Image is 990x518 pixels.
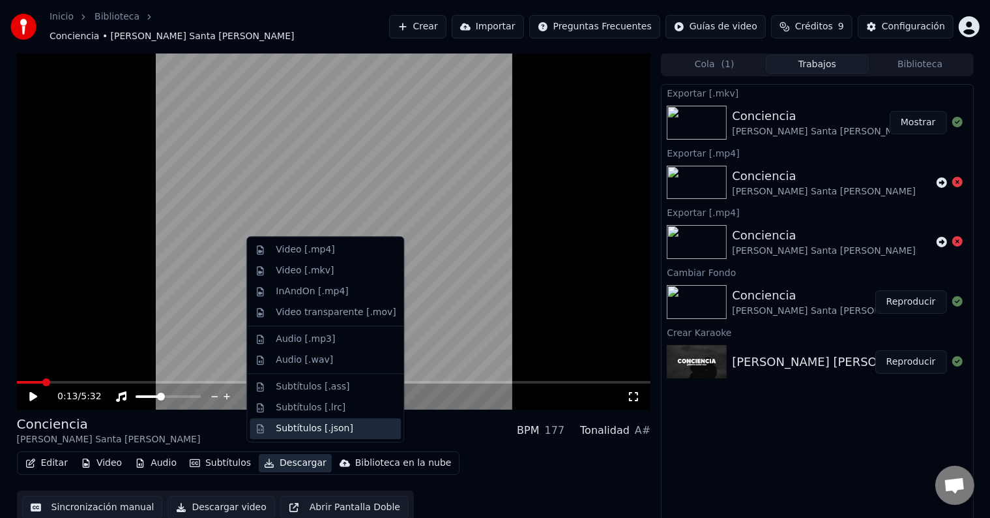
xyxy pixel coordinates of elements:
[732,107,916,125] div: Conciencia
[76,454,127,472] button: Video
[662,204,972,220] div: Exportar [.mp4]
[858,15,954,38] button: Configuración
[882,20,945,33] div: Configuración
[662,264,972,280] div: Cambiar Fondo
[580,423,630,438] div: Tonalidad
[545,423,565,438] div: 177
[10,14,36,40] img: youka
[355,457,452,470] div: Biblioteca en la nube
[732,305,916,318] div: [PERSON_NAME] Santa [PERSON_NAME]
[276,333,335,346] div: Audio [.mp3]
[875,350,947,374] button: Reproducir
[663,55,766,74] button: Cola
[452,15,524,38] button: Importar
[732,125,916,138] div: [PERSON_NAME] Santa [PERSON_NAME]
[529,15,660,38] button: Preguntas Frecuentes
[838,20,844,33] span: 9
[50,10,389,43] nav: breadcrumb
[259,454,332,472] button: Descargar
[890,111,947,134] button: Mostrar
[662,145,972,160] div: Exportar [.mp4]
[20,454,73,472] button: Editar
[276,264,334,277] div: Video [.mkv]
[276,354,333,367] div: Audio [.wav]
[276,422,353,435] div: Subtítulos [.json]
[662,85,972,100] div: Exportar [.mkv]
[276,285,349,298] div: InAndOn [.mp4]
[276,243,334,256] div: Video [.mp4]
[766,55,869,74] button: Trabajos
[869,55,972,74] button: Biblioteca
[184,454,256,472] button: Subtítulos
[57,390,89,403] div: /
[732,167,916,185] div: Conciencia
[662,324,972,340] div: Crear Karaoke
[57,390,78,403] span: 0:13
[635,423,650,438] div: A#
[875,290,947,314] button: Reproducir
[17,415,201,433] div: Conciencia
[517,423,539,438] div: BPM
[276,306,396,319] div: Video transparente [.mov]
[732,245,916,258] div: [PERSON_NAME] Santa [PERSON_NAME]
[50,10,74,23] a: Inicio
[721,58,735,71] span: ( 1 )
[50,30,295,43] span: Conciencia • [PERSON_NAME] Santa [PERSON_NAME]
[276,380,349,393] div: Subtítulos [.ass]
[17,433,201,446] div: [PERSON_NAME] Santa [PERSON_NAME]
[935,466,974,505] div: Chat abierto
[732,185,916,198] div: [PERSON_NAME] Santa [PERSON_NAME]
[389,15,446,38] button: Crear
[732,286,916,305] div: Conciencia
[276,401,345,414] div: Subtítulos [.lrc]
[81,390,101,403] span: 5:32
[95,10,139,23] a: Biblioteca
[771,15,852,38] button: Créditos9
[732,226,916,245] div: Conciencia
[795,20,833,33] span: Créditos
[130,454,182,472] button: Audio
[665,15,766,38] button: Guías de video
